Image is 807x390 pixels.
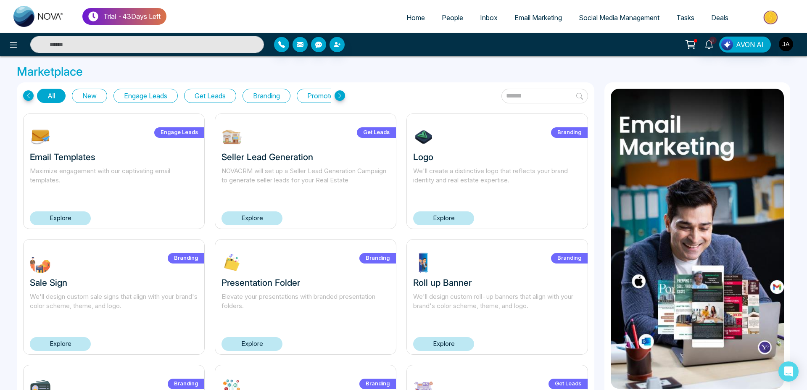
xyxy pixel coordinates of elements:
a: Inbox [472,10,506,26]
h3: Roll up Banner [413,277,581,288]
a: Deals [703,10,737,26]
label: Branding [168,253,204,264]
h3: Presentation Folder [222,277,390,288]
div: Open Intercom Messenger [778,361,799,382]
button: Branding [243,89,290,103]
img: NOmgJ1742393483.jpg [30,126,51,148]
img: ptdrg1732303548.jpg [413,252,434,273]
span: Inbox [480,13,498,22]
label: Branding [168,379,204,389]
label: Engage Leads [154,127,204,138]
h3: Seller Lead Generation [222,152,390,162]
a: Explore [30,211,91,225]
h3: Email Templates [30,152,198,162]
p: We'll design custom roll-up banners that align with your brand's color scheme, theme, and logo. [413,292,581,321]
a: Explore [413,211,474,225]
a: Email Marketing [506,10,570,26]
label: Branding [359,379,396,389]
button: Get Leads [184,89,236,103]
img: User Avatar [779,37,793,51]
span: 6 [709,37,717,44]
button: Engage Leads [113,89,178,103]
a: Home [398,10,433,26]
h3: Sale Sign [30,277,198,288]
span: People [442,13,463,22]
button: All [37,89,66,103]
img: 7tHiu1732304639.jpg [413,126,434,148]
label: Get Leads [357,127,396,138]
label: Branding [551,253,588,264]
p: Maximize engagement with our captivating email templates. [30,166,198,195]
p: NOVACRM will set up a Seller Lead Generation Campaign to generate seller leads for your Real Estate [222,166,390,195]
span: Deals [711,13,728,22]
img: XLP2c1732303713.jpg [222,252,243,273]
a: Explore [222,211,282,225]
a: 6 [699,37,719,51]
button: Promote Listings [297,89,369,103]
a: Tasks [668,10,703,26]
a: Explore [222,337,282,351]
button: AVON AI [719,37,771,53]
button: New [72,89,107,103]
span: Email Marketing [514,13,562,22]
img: FWbuT1732304245.jpg [30,252,51,273]
img: item1.png [611,89,784,389]
a: Social Media Management [570,10,668,26]
span: AVON AI [736,40,764,50]
img: Nova CRM Logo [13,6,64,27]
img: Lead Flow [721,39,733,50]
p: Trial - 43 Days Left [103,11,161,21]
label: Branding [551,127,588,138]
span: Social Media Management [579,13,659,22]
h3: Logo [413,152,581,162]
p: Elevate your presentations with branded presentation folders. [222,292,390,321]
label: Branding [359,253,396,264]
p: We'll create a distinctive logo that reflects your brand identity and real estate expertise. [413,166,581,195]
a: People [433,10,472,26]
img: Market-place.gif [741,8,802,27]
a: Explore [413,337,474,351]
span: Tasks [676,13,694,22]
label: Get Leads [549,379,588,389]
p: We'll design custom sale signs that align with your brand's color scheme, theme, and logo. [30,292,198,321]
span: Home [406,13,425,22]
a: Explore [30,337,91,351]
img: W9EOY1739212645.jpg [222,126,243,148]
h3: Marketplace [17,65,790,79]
